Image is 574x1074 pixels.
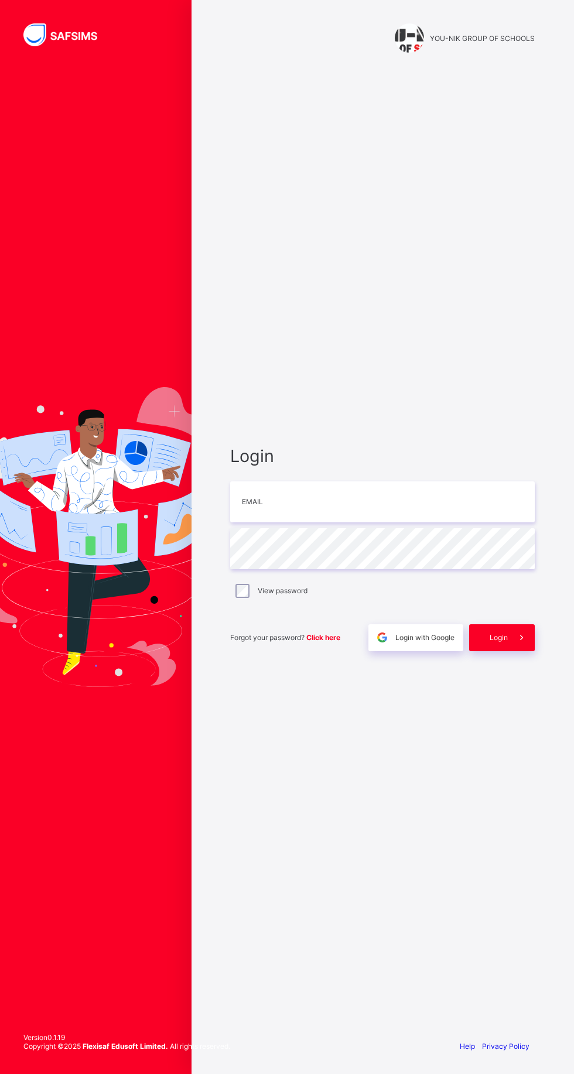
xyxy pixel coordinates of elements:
a: Privacy Policy [482,1042,529,1051]
span: Login with Google [395,633,455,642]
a: Help [460,1042,475,1051]
strong: Flexisaf Edusoft Limited. [83,1042,168,1051]
span: Forgot your password? [230,633,340,642]
span: YOU-NIK GROUP OF SCHOOLS [430,34,535,43]
img: SAFSIMS Logo [23,23,111,46]
label: View password [258,586,307,595]
a: Click here [306,633,340,642]
span: Version 0.1.19 [23,1033,230,1042]
img: google.396cfc9801f0270233282035f929180a.svg [375,631,389,644]
span: Copyright © 2025 All rights reserved. [23,1042,230,1051]
span: Login [230,446,535,466]
span: Login [490,633,508,642]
